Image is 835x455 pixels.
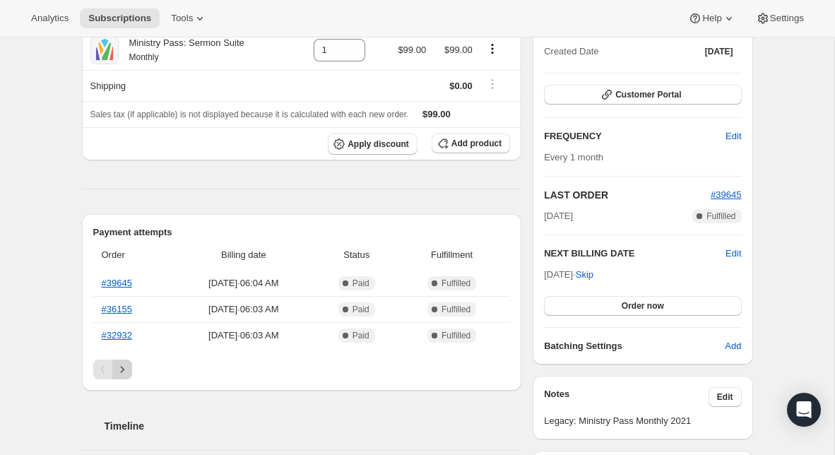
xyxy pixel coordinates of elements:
span: Add [725,339,741,353]
div: Open Intercom Messenger [787,393,821,427]
button: Next [112,360,132,379]
nav: Pagination [93,360,511,379]
span: [DATE] · 06:03 AM [176,329,311,343]
span: Help [702,13,721,24]
button: Subscriptions [80,8,160,28]
button: Add product [432,134,510,153]
button: Apply discount [328,134,417,155]
span: Fulfillment [402,248,502,262]
span: Fulfilled [442,278,470,289]
button: Edit [709,387,742,407]
span: Order now [622,300,664,312]
small: Monthly [129,52,159,62]
a: #39645 [711,189,741,200]
th: Order [93,240,172,271]
span: Fulfilled [442,330,470,341]
button: Skip [567,264,602,286]
span: $99.00 [398,45,426,55]
span: [DATE] · [544,269,593,280]
span: Sales tax (if applicable) is not displayed because it is calculated with each new order. [90,110,409,119]
span: Customer Portal [615,89,681,100]
h6: Batching Settings [544,339,725,353]
span: [DATE] [544,209,573,223]
span: $99.00 [444,45,473,55]
span: Settings [770,13,804,24]
span: Legacy: Ministry Pass Monthly 2021 [544,414,741,428]
span: Skip [576,268,593,282]
button: Tools [162,8,215,28]
span: Paid [353,304,369,315]
span: $0.00 [449,81,473,91]
button: Analytics [23,8,77,28]
span: Edit [726,129,741,143]
span: Apply discount [348,138,409,150]
span: [DATE] · 06:03 AM [176,302,311,317]
button: [DATE] [697,42,742,61]
span: $99.00 [422,109,451,119]
button: Edit [717,125,750,148]
span: Analytics [31,13,69,24]
span: Paid [353,330,369,341]
h2: FREQUENCY [544,129,726,143]
span: Tools [171,13,193,24]
button: Customer Portal [544,85,741,105]
span: Edit [717,391,733,403]
span: Subscriptions [88,13,151,24]
h2: Payment attempts [93,225,511,240]
h2: LAST ORDER [544,188,711,202]
span: Every 1 month [544,152,603,162]
button: Product actions [481,41,504,57]
span: Fulfilled [442,304,470,315]
h2: NEXT BILLING DATE [544,247,726,261]
h2: Timeline [105,419,522,433]
span: Status [319,248,393,262]
button: Shipping actions [481,76,504,92]
span: [DATE] · 06:04 AM [176,276,311,290]
span: [DATE] [705,46,733,57]
div: Ministry Pass: Sermon Suite [119,36,244,64]
th: Shipping [82,70,293,101]
a: #39645 [102,278,132,288]
button: Help [680,8,744,28]
a: #36155 [102,304,132,314]
h3: Notes [544,387,709,407]
span: Paid [353,278,369,289]
span: Fulfilled [706,211,735,222]
span: Billing date [176,248,311,262]
span: Created Date [544,45,598,59]
button: Add [716,335,750,357]
button: #39645 [711,188,741,202]
button: Settings [747,8,812,28]
span: Add product [451,138,502,149]
button: Edit [726,247,741,261]
a: #32932 [102,330,132,341]
button: Order now [544,296,741,316]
